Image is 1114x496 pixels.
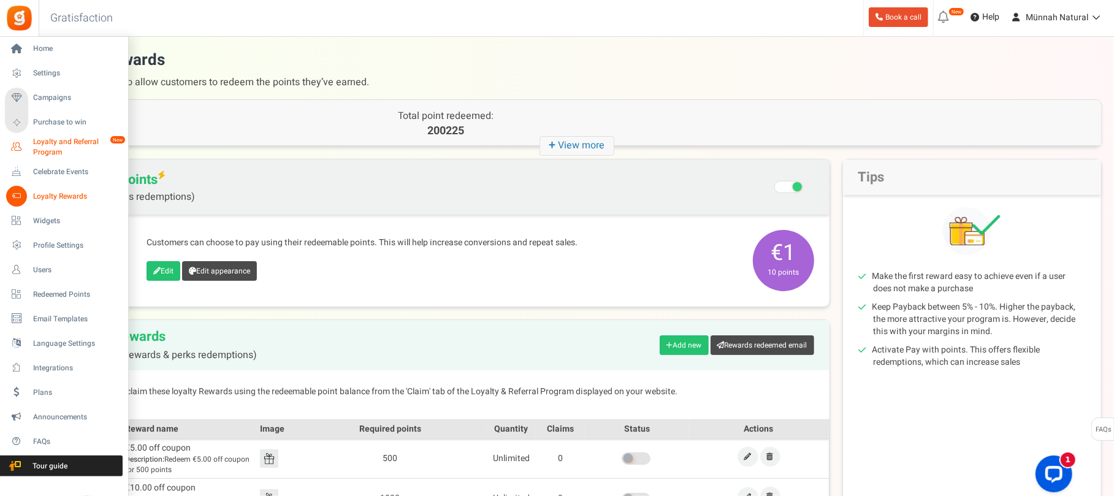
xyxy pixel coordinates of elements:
h2: Tips [843,159,1102,195]
span: Tour guide [6,461,91,471]
span: Widgets [33,216,119,226]
p: Total point redeemed: [315,109,578,123]
span: Pay with points [67,172,195,202]
p: Customers can claim these loyalty Rewards using the redeemable point balance from the 'Claim' tab... [67,386,814,398]
span: FAQs [1095,418,1112,441]
small: 10 points [756,267,811,278]
a: Home [5,39,123,59]
a: Loyalty and Referral Program New [5,137,123,158]
span: (Fixed points rewards & perks redemptions) [67,350,257,361]
a: Widgets [5,210,123,231]
a: Loyalty Rewards [5,186,123,207]
span: Integrations [33,363,119,373]
a: Celebrate Events [5,161,123,182]
th: Actions [689,419,829,438]
a: Rewards redeemed email [711,335,814,355]
td: 500 [294,438,487,478]
a: Users [5,259,123,280]
i: View more [540,136,614,156]
img: Gratisfaction [6,4,33,32]
li: Make the first reward easy to achieve even if a user does not make a purchase [874,270,1086,295]
span: Multiple options to allow customers to redeem the points they’ve earned. [51,71,1102,93]
p: Customers can choose to pay using their redeemable points. This will help increase conversions an... [147,237,741,249]
a: Announcements [5,406,123,427]
span: Redeemed Points [33,289,119,300]
a: Remove [760,447,780,467]
span: Redeem €5.00 off coupon for 500 points [125,454,254,475]
p: 200225 [315,123,578,139]
em: New [110,135,126,144]
img: Reward [260,449,278,468]
h3: Gratisfaction [37,6,126,31]
a: Help [966,7,1004,27]
span: Home [33,44,119,54]
li: Keep Payback between 5% - 10%. Higher the payback, the more attractive your program is. However, ... [874,301,1086,338]
a: Book a call [869,7,928,27]
a: Purchase to win [5,112,123,133]
span: Münnah Natural [1026,11,1088,24]
img: Tips [943,207,1001,255]
a: Language Settings [5,333,123,354]
span: Profile Settings [33,240,119,251]
a: Edit appearance [182,261,257,281]
span: Email Templates [33,314,119,324]
span: Announcements [33,412,119,422]
li: Activate Pay with points. This offers flexible redemptions, which can increase sales [874,344,1086,368]
span: FAQs [33,437,119,447]
span: Users [33,265,119,275]
h2: Loyalty Rewards [67,329,257,361]
th: Status [585,419,689,438]
a: Add new [660,335,709,355]
strong: + [549,137,559,155]
td: 0 [536,438,585,478]
a: Profile Settings [5,235,123,256]
span: Language Settings [33,338,119,349]
a: Redeemed Points [5,284,123,305]
span: Purchase to win [33,117,119,128]
b: Description: [125,454,164,465]
td: €5.00 off coupon [122,438,257,478]
a: Campaigns [5,88,123,109]
th: Reward name [122,419,257,438]
a: Email Templates [5,308,123,329]
span: Settings [33,68,119,78]
a: Edit [738,447,758,467]
span: Loyalty Rewards [33,191,119,202]
th: Quantity [487,419,536,438]
span: Campaigns [33,93,119,103]
span: (Flexible points redemptions) [67,191,195,202]
td: Unlimited [487,438,536,478]
a: FAQs [5,431,123,452]
a: Edit [147,261,180,281]
a: Plans [5,382,123,403]
th: Image [257,419,294,438]
h1: Loyalty rewards [51,49,1102,93]
a: Settings [5,63,123,84]
span: Celebrate Events [33,167,119,177]
span: Help [979,11,999,23]
span: Loyalty and Referral Program [33,137,123,158]
th: Claims [536,419,585,438]
span: €1 [753,230,814,291]
a: Integrations [5,357,123,378]
span: Plans [33,387,119,398]
th: Required points [294,419,487,438]
em: New [948,7,964,16]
